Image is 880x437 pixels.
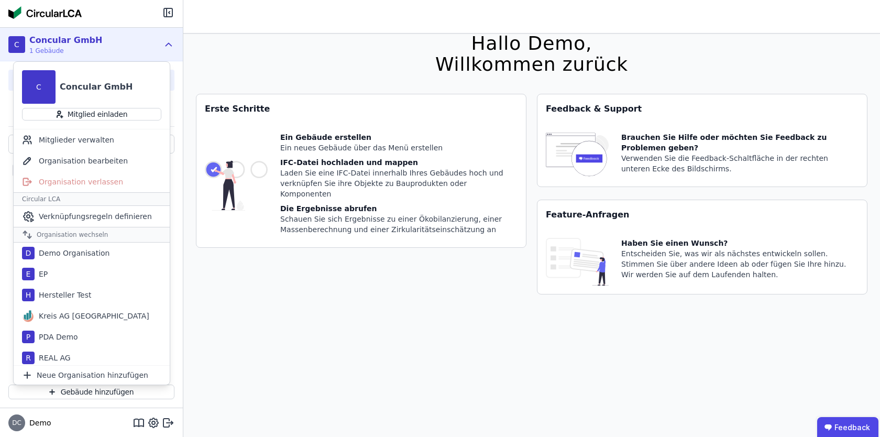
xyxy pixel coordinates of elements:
[435,54,628,75] div: Willkommen zurück
[39,211,152,222] span: Verknüpfungsregeln definieren
[14,192,170,206] div: Circular LCA
[435,33,628,54] div: Hallo Demo,
[621,248,859,280] div: Entscheiden Sie, was wir als nächstes entwickeln sollen. Stimmen Sie über andere Ideen ab oder fü...
[14,150,170,171] div: Organisation bearbeiten
[35,311,149,321] div: Kreis AG [GEOGRAPHIC_DATA]
[280,214,518,235] div: Schauen Sie sich Ergebnisse zu einer Ökobilanzierung, einer Massenberechnung und einer Zirkularit...
[35,248,110,258] div: Demo Organisation
[35,290,91,300] div: Hersteller Test
[22,310,35,322] img: Kreis AG Germany
[22,247,35,259] div: D
[35,332,78,342] div: PDA Demo
[205,132,268,239] img: getting_started_tile-DrF_GRSv.svg
[621,132,859,153] div: Brauchen Sie Hilfe oder möchten Sie Feedback zu Problemen geben?
[22,268,35,280] div: E
[60,81,133,93] div: Concular GmbH
[14,171,170,192] div: Organisation verlassen
[280,157,518,168] div: IFC-Datei hochladen und mappen
[22,70,56,104] div: C
[14,129,170,150] div: Mitglieder verwalten
[280,132,518,143] div: Ein Gebäude erstellen
[621,153,859,174] div: Verwenden Sie die Feedback-Schaltfläche in der rechten unteren Ecke des Bildschirms.
[621,238,859,248] div: Haben Sie einen Wunsch?
[8,36,25,53] div: C
[13,164,25,177] div: T
[280,168,518,199] div: Laden Sie eine IFC-Datei innerhalb Ihres Gebäudes hoch und verknüpfen Sie ihre Objekte zu Bauprod...
[537,200,867,230] div: Feature-Anfragen
[22,331,35,343] div: P
[8,385,174,399] button: Gebäude hinzufügen
[12,420,21,426] span: DC
[196,94,526,124] div: Erste Schritte
[280,203,518,214] div: Die Ergebnisse abrufen
[537,94,867,124] div: Feedback & Support
[35,353,71,363] div: REAL AG
[8,6,82,19] img: Concular
[29,47,102,55] span: 1 Gebäude
[25,418,51,428] span: Demo
[546,132,609,178] img: feedback-icon-HCTs5lye.svg
[29,34,102,47] div: Concular GmbH
[37,370,148,380] span: Neue Organisation hinzufügen
[22,289,35,301] div: H
[35,269,48,279] div: EP
[546,238,609,286] img: feature_request_tile-UiXE1qGU.svg
[22,108,161,121] button: Mitglied einladen
[280,143,518,153] div: Ein neues Gebäude über das Menü erstellen
[22,352,35,364] div: R
[14,227,170,243] div: Organisation wechseln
